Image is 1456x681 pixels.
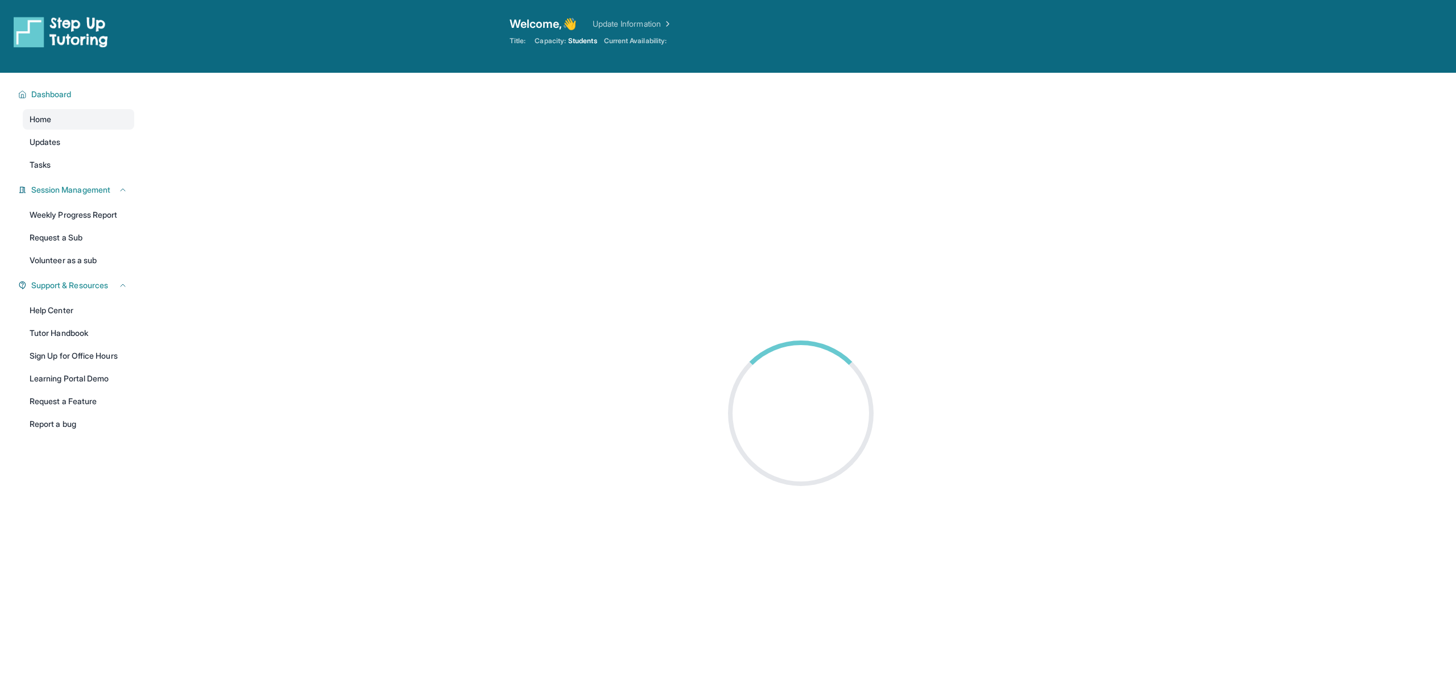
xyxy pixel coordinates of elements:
a: Request a Feature [23,391,134,412]
span: Dashboard [31,89,72,100]
a: Tasks [23,155,134,175]
a: Updates [23,132,134,152]
a: Home [23,109,134,130]
button: Session Management [27,184,127,196]
span: Title: [510,36,526,45]
a: Sign Up for Office Hours [23,346,134,366]
a: Help Center [23,300,134,321]
span: Home [30,114,51,125]
span: Session Management [31,184,110,196]
span: Updates [30,136,61,148]
a: Update Information [593,18,672,30]
a: Tutor Handbook [23,323,134,343]
span: Capacity: [535,36,566,45]
a: Weekly Progress Report [23,205,134,225]
span: Current Availability: [604,36,667,45]
button: Support & Resources [27,280,127,291]
a: Volunteer as a sub [23,250,134,271]
a: Request a Sub [23,227,134,248]
span: Tasks [30,159,51,171]
button: Dashboard [27,89,127,100]
a: Report a bug [23,414,134,434]
span: Welcome, 👋 [510,16,577,32]
img: Chevron Right [661,18,672,30]
img: logo [14,16,108,48]
span: Support & Resources [31,280,108,291]
a: Learning Portal Demo [23,368,134,389]
span: Students [568,36,597,45]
